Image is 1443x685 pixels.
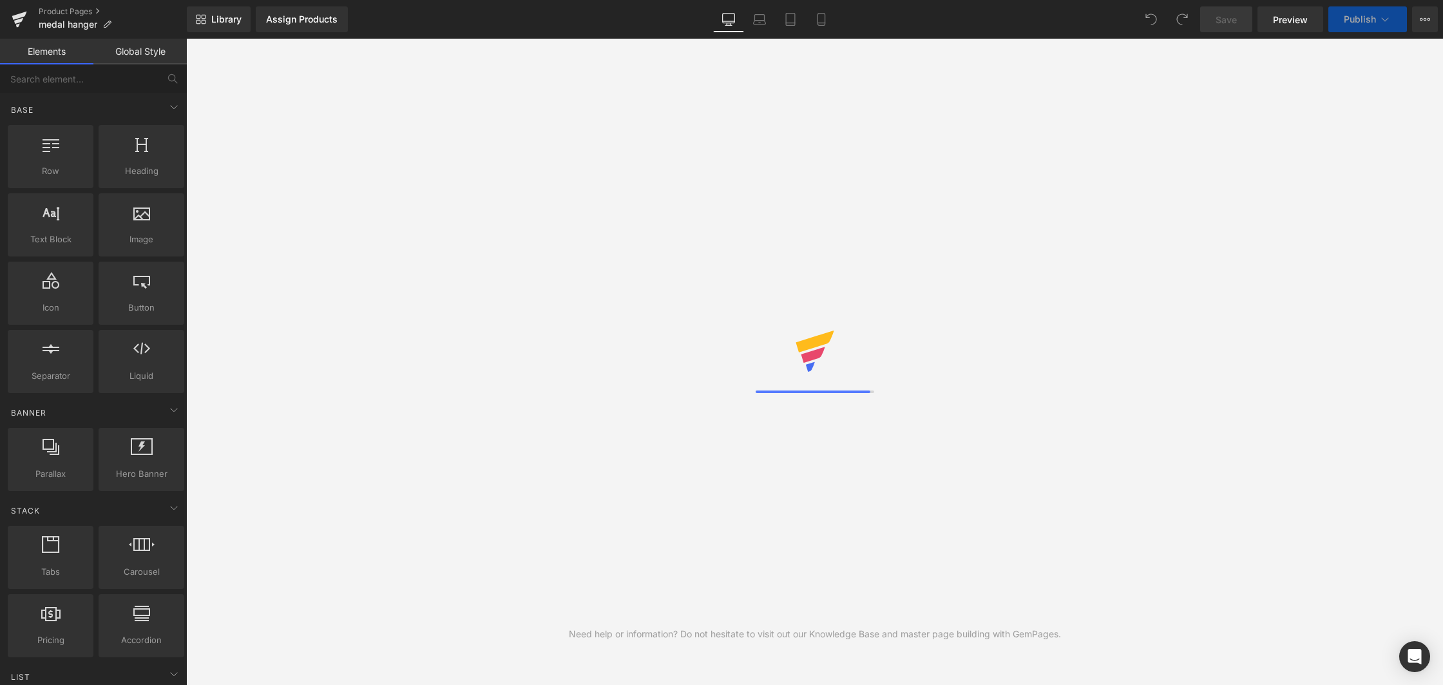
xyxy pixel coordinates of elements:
[806,6,837,32] a: Mobile
[10,505,41,517] span: Stack
[12,164,90,178] span: Row
[12,565,90,579] span: Tabs
[12,233,90,246] span: Text Block
[102,301,180,314] span: Button
[187,6,251,32] a: New Library
[1169,6,1195,32] button: Redo
[569,627,1061,641] div: Need help or information? Do not hesitate to visit out our Knowledge Base and master page buildin...
[102,633,180,647] span: Accordion
[102,233,180,246] span: Image
[102,164,180,178] span: Heading
[93,39,187,64] a: Global Style
[1273,13,1308,26] span: Preview
[1138,6,1164,32] button: Undo
[211,14,242,25] span: Library
[713,6,744,32] a: Desktop
[102,369,180,383] span: Liquid
[1344,14,1376,24] span: Publish
[12,467,90,481] span: Parallax
[775,6,806,32] a: Tablet
[12,633,90,647] span: Pricing
[102,467,180,481] span: Hero Banner
[1412,6,1438,32] button: More
[12,369,90,383] span: Separator
[744,6,775,32] a: Laptop
[39,6,187,17] a: Product Pages
[1328,6,1407,32] button: Publish
[39,19,97,30] span: medal hanger
[1399,641,1430,672] div: Open Intercom Messenger
[1257,6,1323,32] a: Preview
[10,671,32,683] span: List
[266,14,338,24] div: Assign Products
[1216,13,1237,26] span: Save
[102,565,180,579] span: Carousel
[10,407,48,419] span: Banner
[12,301,90,314] span: Icon
[10,104,35,116] span: Base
